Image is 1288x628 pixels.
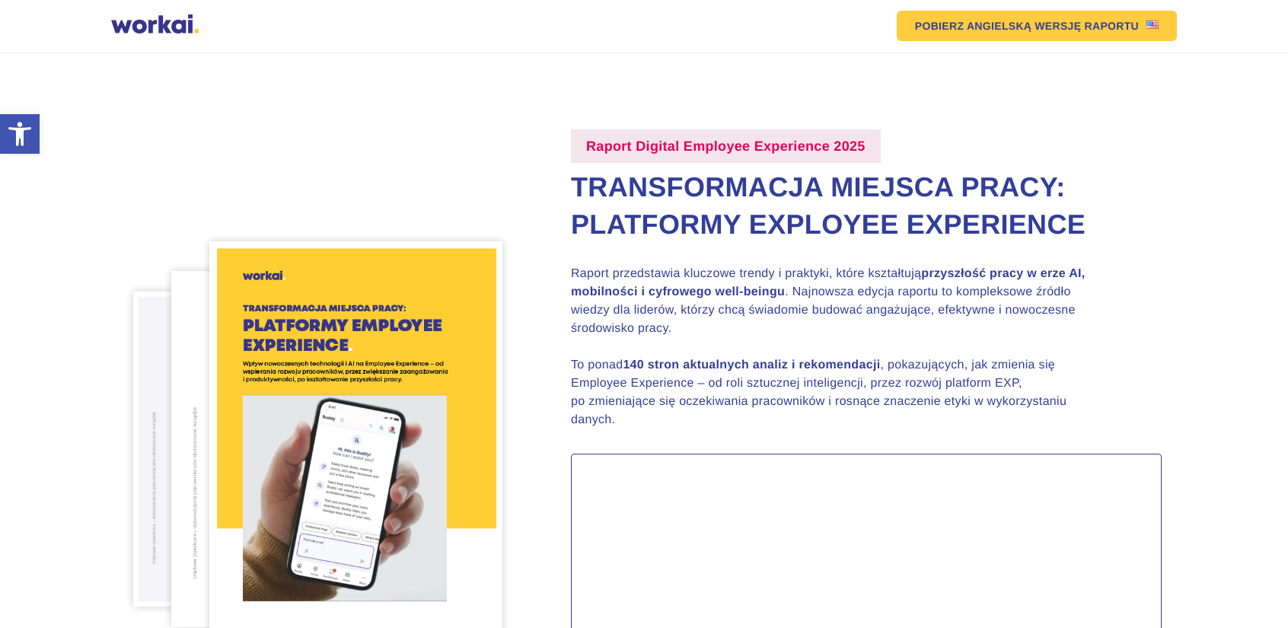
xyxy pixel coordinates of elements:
em: POBIERZ ANGIELSKĄ [915,21,1032,31]
img: stona-30-raport-Digital-Employee-Experience-2024.png [133,292,356,607]
img: stona-8-raport-Digital-Employee-Experience-2024.png [171,271,423,628]
strong: 140 stron aktualnych analiz i rekomendacji [623,359,880,371]
img: US flag [1146,21,1159,29]
label: Raport Digital Employee Experience 2025 [571,129,881,163]
h2: Transformacja miejsca pracy: Platformy Exployee Experience [571,169,1162,243]
a: POBIERZ ANGIELSKĄWERSJĘ RAPORTUUS flag [897,11,1177,41]
p: Raport przedstawia kluczowe trendy i praktyki, które kształtują . Najnowsza edycja raportu to kom... [571,265,1104,429]
strong: przyszłość pracy w erze AI, mobilności i cyfrowego well-beingu [571,267,1086,298]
